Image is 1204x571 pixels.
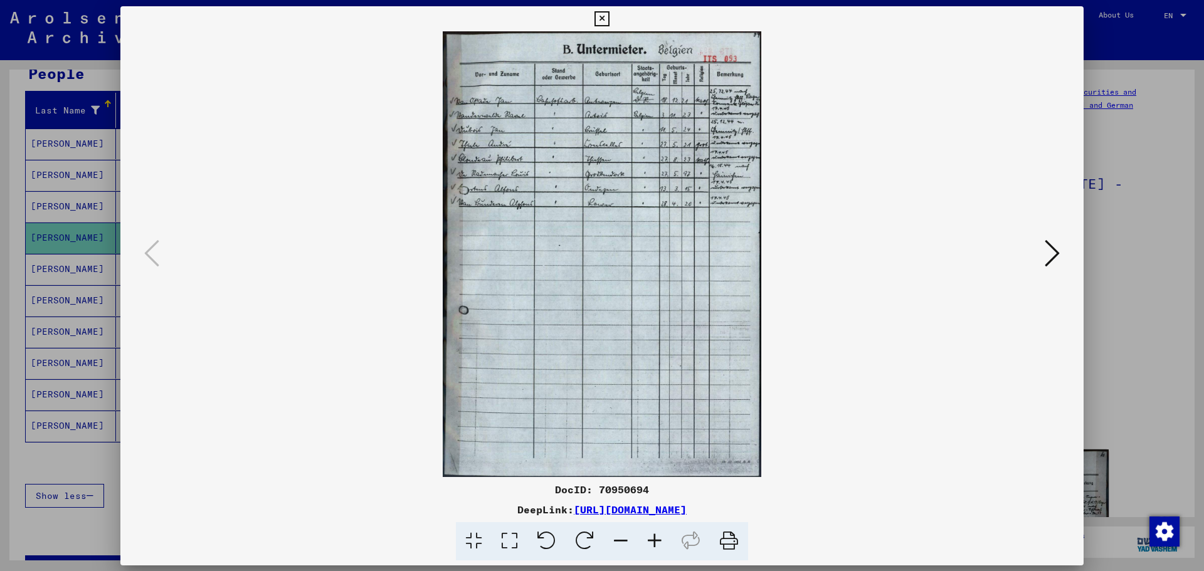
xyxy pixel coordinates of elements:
[120,482,1084,497] div: DocID: 70950694
[163,31,1041,477] img: 001.jpg
[1149,516,1180,547] img: Change consent
[120,502,1084,517] div: DeepLink:
[574,503,687,516] a: [URL][DOMAIN_NAME]
[1149,516,1179,546] div: Change consent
